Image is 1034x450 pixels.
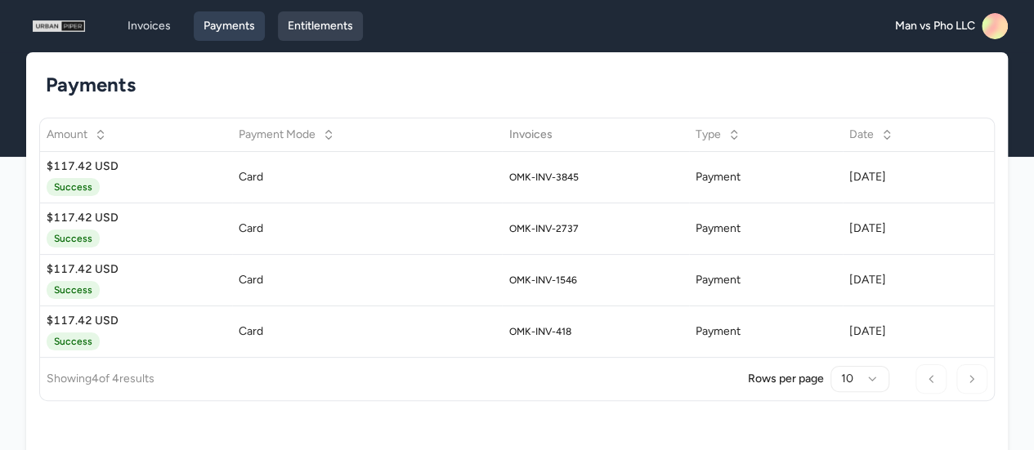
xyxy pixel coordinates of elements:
[696,323,836,340] div: payment
[47,229,100,247] span: Success
[47,332,100,350] span: Success
[239,221,495,237] div: Card
[508,171,578,184] div: OMK-INV-3845
[696,221,836,237] div: payment
[849,272,987,288] div: [DATE]
[686,120,750,149] button: Type
[239,169,495,185] div: Card
[502,118,688,151] th: Invoices
[37,120,117,149] button: Amount
[696,272,836,288] div: payment
[849,127,874,143] span: Date
[748,371,824,387] p: Rows per page
[194,11,265,41] a: Payments
[239,323,495,340] div: Card
[239,272,495,288] div: Card
[47,158,226,175] div: $117.42 USD
[895,18,975,34] span: Man vs Pho LLC
[47,371,154,387] p: Showing 4 of 4 results
[696,169,836,185] div: payment
[47,210,226,226] div: $117.42 USD
[849,169,987,185] div: [DATE]
[47,313,226,329] div: $117.42 USD
[33,13,85,39] img: logo_1748346526.png
[118,11,181,41] a: Invoices
[895,13,1008,39] a: Man vs Pho LLC
[47,281,100,299] span: Success
[47,127,87,143] span: Amount
[839,120,903,149] button: Date
[46,72,975,98] h1: Payments
[508,222,578,235] div: OMK-INV-2737
[239,127,316,143] span: Payment Mode
[47,178,100,196] span: Success
[47,261,226,278] div: $117.42 USD
[849,323,987,340] div: [DATE]
[278,11,363,41] a: Entitlements
[508,325,571,338] div: OMK-INV-418
[508,274,576,287] div: OMK-INV-1546
[229,120,345,149] button: Payment Mode
[696,127,721,143] span: Type
[849,221,987,237] div: [DATE]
